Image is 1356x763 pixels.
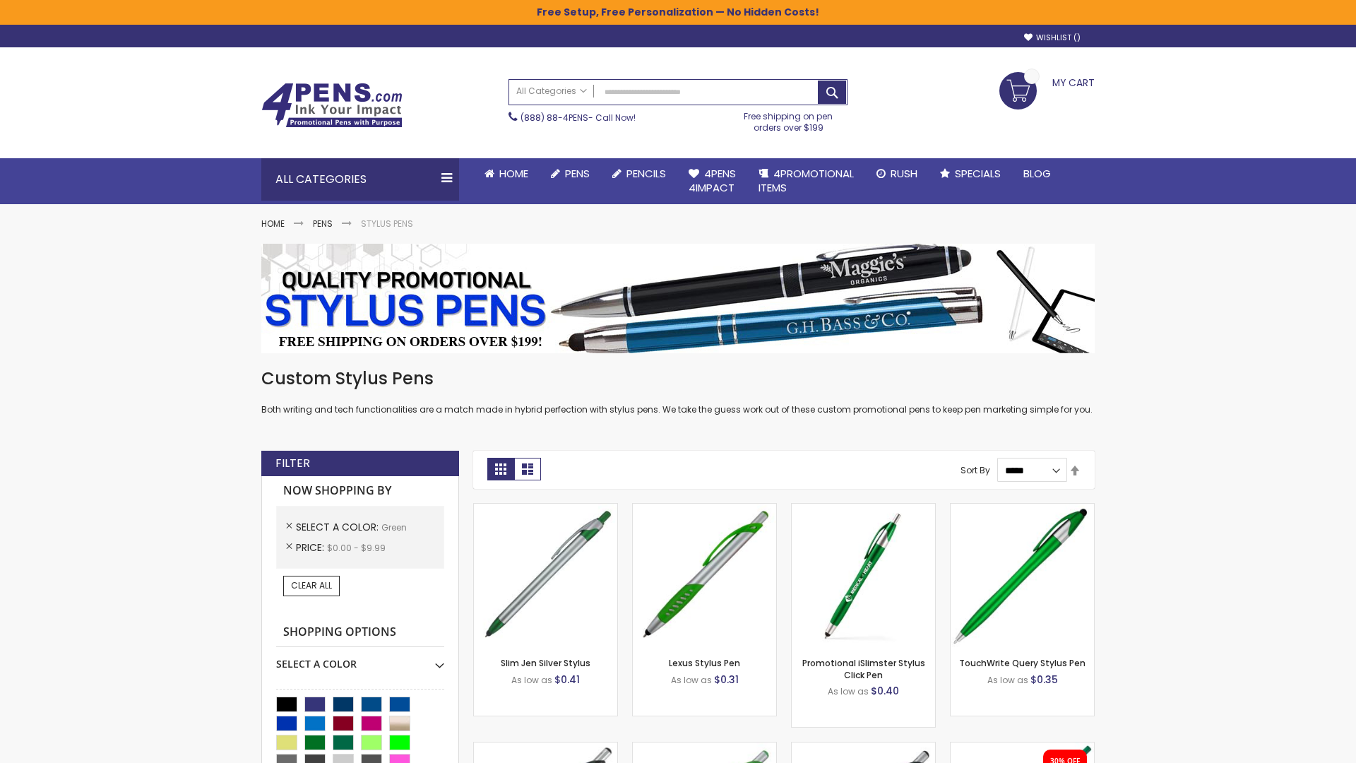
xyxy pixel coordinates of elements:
[671,674,712,686] span: As low as
[689,166,736,195] span: 4Pens 4impact
[521,112,588,124] a: (888) 88-4PENS
[677,158,747,204] a: 4Pens4impact
[487,458,514,480] strong: Grid
[865,158,929,189] a: Rush
[276,476,444,506] strong: Now Shopping by
[296,520,381,534] span: Select A Color
[959,657,1086,669] a: TouchWrite Query Stylus Pen
[276,647,444,671] div: Select A Color
[327,542,386,554] span: $0.00 - $9.99
[501,657,590,669] a: Slim Jen Silver Stylus
[1023,166,1051,181] span: Blog
[474,742,617,754] a: Boston Stylus Pen-Green
[633,504,776,647] img: Lexus Stylus Pen-Green
[276,617,444,648] strong: Shopping Options
[961,464,990,476] label: Sort By
[261,218,285,230] a: Home
[261,158,459,201] div: All Categories
[499,166,528,181] span: Home
[792,742,935,754] a: Lexus Metallic Stylus Pen-Green
[296,540,327,555] span: Price
[601,158,677,189] a: Pencils
[792,504,935,647] img: Promotional iSlimster Stylus Click Pen-Green
[1030,673,1058,687] span: $0.35
[554,673,580,687] span: $0.41
[361,218,413,230] strong: Stylus Pens
[261,367,1095,390] h1: Custom Stylus Pens
[1024,32,1081,43] a: Wishlist
[951,504,1094,647] img: TouchWrite Query Stylus Pen-Green
[828,685,869,697] span: As low as
[626,166,666,181] span: Pencils
[730,105,848,134] div: Free shipping on pen orders over $199
[511,674,552,686] span: As low as
[261,367,1095,416] div: Both writing and tech functionalities are a match made in hybrid perfection with stylus pens. We ...
[381,521,407,533] span: Green
[951,742,1094,754] a: iSlimster II - Full Color-Green
[261,244,1095,353] img: Stylus Pens
[891,166,917,181] span: Rush
[955,166,1001,181] span: Specials
[633,503,776,515] a: Lexus Stylus Pen-Green
[792,503,935,515] a: Promotional iSlimster Stylus Click Pen-Green
[283,576,340,596] a: Clear All
[929,158,1012,189] a: Specials
[291,579,332,591] span: Clear All
[521,112,636,124] span: - Call Now!
[509,80,594,103] a: All Categories
[987,674,1028,686] span: As low as
[951,503,1094,515] a: TouchWrite Query Stylus Pen-Green
[871,684,899,698] span: $0.40
[1012,158,1062,189] a: Blog
[802,657,925,680] a: Promotional iSlimster Stylus Click Pen
[540,158,601,189] a: Pens
[759,166,854,195] span: 4PROMOTIONAL ITEMS
[747,158,865,204] a: 4PROMOTIONALITEMS
[714,673,739,687] span: $0.31
[474,503,617,515] a: Slim Jen Silver Stylus-Green
[473,158,540,189] a: Home
[313,218,333,230] a: Pens
[474,504,617,647] img: Slim Jen Silver Stylus-Green
[669,657,740,669] a: Lexus Stylus Pen
[565,166,590,181] span: Pens
[516,85,587,97] span: All Categories
[261,83,403,128] img: 4Pens Custom Pens and Promotional Products
[275,456,310,471] strong: Filter
[633,742,776,754] a: Boston Silver Stylus Pen-Green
